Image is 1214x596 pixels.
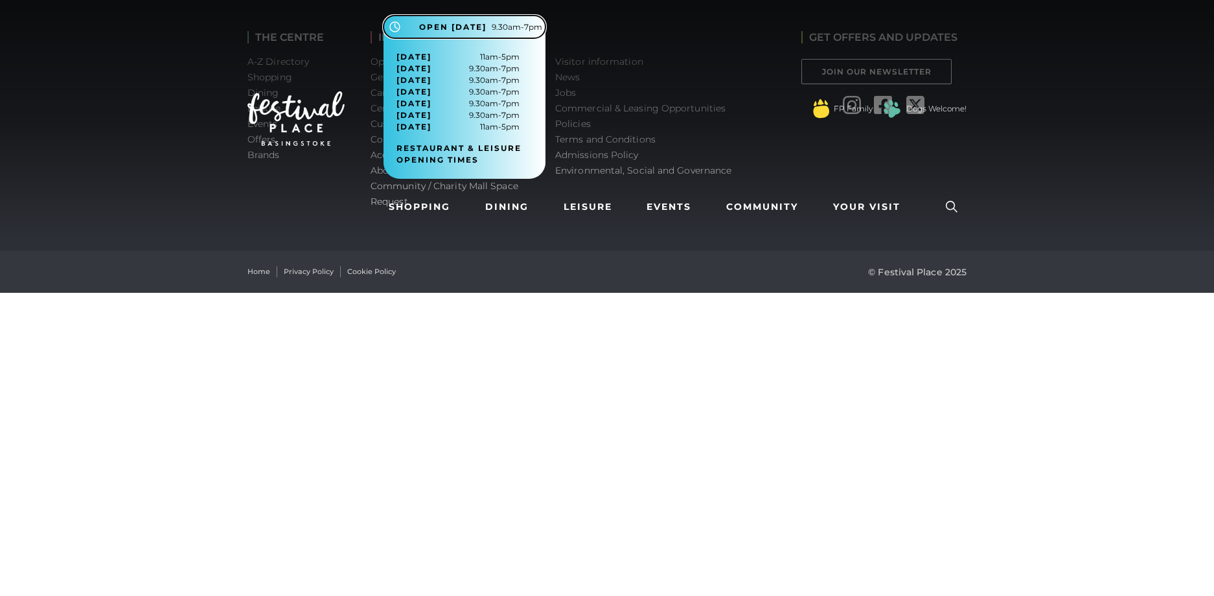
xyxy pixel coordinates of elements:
[396,86,520,98] span: 9.30am-7pm
[868,264,967,280] p: © Festival Place 2025
[828,195,912,219] a: Your Visit
[396,74,520,86] span: 9.30am-7pm
[396,74,431,86] span: [DATE]
[247,266,270,277] a: Home
[396,98,431,109] span: [DATE]
[396,63,431,74] span: [DATE]
[480,195,534,219] a: Dining
[396,86,431,98] span: [DATE]
[247,91,345,146] img: Festival Place Logo
[384,16,545,38] button: Open [DATE] 9.30am-7pm
[834,103,873,115] a: FP Family
[396,121,431,133] span: [DATE]
[396,143,542,166] a: Restaurant & Leisure opening times
[833,200,900,214] span: Your Visit
[558,195,617,219] a: Leisure
[396,109,520,121] span: 9.30am-7pm
[384,195,455,219] a: Shopping
[641,195,696,219] a: Events
[396,51,520,63] span: 11am-5pm
[396,98,520,109] span: 9.30am-7pm
[396,51,431,63] span: [DATE]
[396,63,520,74] span: 9.30am-7pm
[396,121,520,133] span: 11am-5pm
[284,266,334,277] a: Privacy Policy
[492,21,542,33] span: 9.30am-7pm
[419,21,487,33] span: Open [DATE]
[906,103,967,115] a: Dogs Welcome!
[347,266,396,277] a: Cookie Policy
[721,195,803,219] a: Community
[396,109,431,121] span: [DATE]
